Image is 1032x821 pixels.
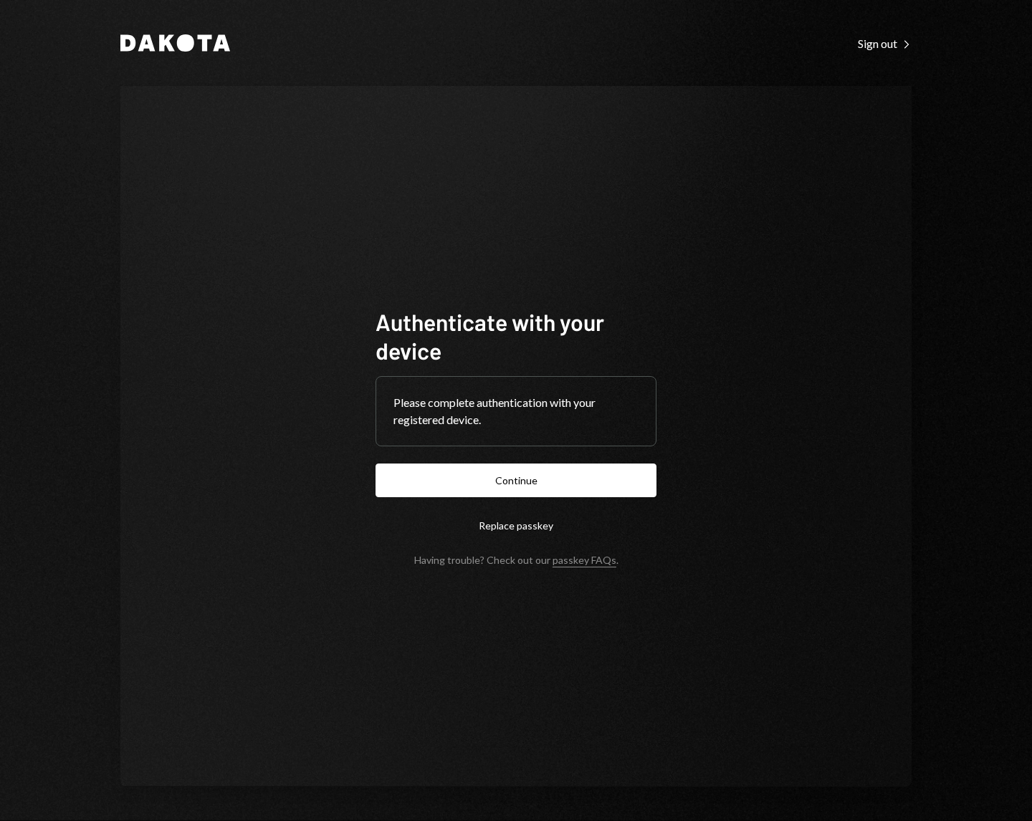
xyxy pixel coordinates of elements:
[414,554,618,566] div: Having trouble? Check out our .
[858,37,912,51] div: Sign out
[553,554,616,567] a: passkey FAQs
[393,394,639,428] div: Please complete authentication with your registered device.
[376,509,656,542] button: Replace passkey
[376,307,656,365] h1: Authenticate with your device
[858,35,912,51] a: Sign out
[376,464,656,497] button: Continue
